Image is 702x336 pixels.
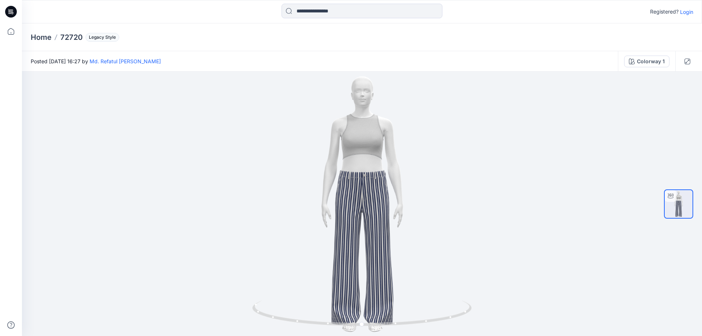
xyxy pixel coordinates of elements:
[83,32,119,42] button: Legacy Style
[680,8,693,16] p: Login
[31,32,52,42] a: Home
[624,56,669,67] button: Colorway 1
[86,33,119,42] span: Legacy Style
[637,57,665,65] div: Colorway 1
[650,7,679,16] p: Registered?
[31,57,161,65] span: Posted [DATE] 16:27 by
[60,32,83,42] p: 72720
[90,58,161,64] a: Md. Refatul [PERSON_NAME]
[665,190,692,218] img: turntable-12-10-2025-10:28:43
